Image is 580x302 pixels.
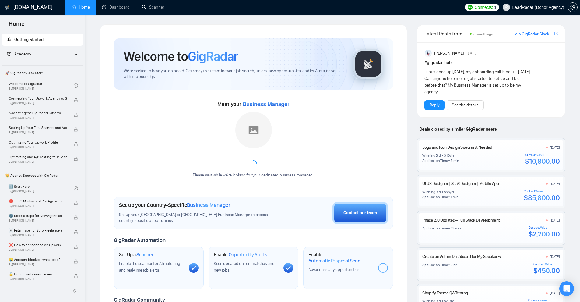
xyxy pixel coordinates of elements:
div: [DATE] [550,181,560,186]
span: Set up your [GEOGRAPHIC_DATA] or [GEOGRAPHIC_DATA] Business Manager to access country-specific op... [119,212,280,224]
div: [DATE] [550,218,560,223]
div: Application Time [422,194,448,199]
span: Academy [7,52,31,57]
div: Open Intercom Messenger [559,281,574,296]
span: lock [74,113,78,117]
span: 👑 Agency Success with GigRadar [3,169,82,182]
span: By [PERSON_NAME] [9,160,67,164]
a: homeHome [72,5,90,10]
div: $10,800.00 [525,157,560,166]
span: user [504,5,508,9]
span: Enable the scanner for AI matching and real-time job alerts. [119,261,180,273]
span: Deals closed by similar GigRadar users [417,124,499,134]
span: double-left [72,288,79,294]
span: By [PERSON_NAME] [9,219,67,222]
div: $ [444,153,446,158]
span: Business Manager [242,101,289,107]
span: 🌚 Rookie Traps for New Agencies [9,213,67,219]
div: Just signed up [DATE], my onboarding call is not till [DATE]. Can anyone help me to get started t... [424,69,531,95]
span: check-circle [74,83,78,88]
span: lock [74,259,78,264]
a: 1️⃣ Start HereBy[PERSON_NAME] [9,182,74,195]
span: lock [74,201,78,205]
div: 55 [446,190,450,194]
img: upwork-logo.png [468,5,473,10]
span: ☠️ Fatal Traps for Solo Freelancers [9,227,67,233]
span: [PERSON_NAME] [434,50,464,57]
span: Keep updated on top matches and new jobs. [214,261,275,273]
span: By [PERSON_NAME] [9,248,67,252]
div: [DATE] [550,145,560,150]
button: See the details [447,100,484,110]
h1: Set Up a [119,252,153,258]
div: Contract Value [524,190,560,193]
span: loading [248,159,258,169]
span: Navigating the GigRadar Platform [9,110,67,116]
span: GigRadar Automation [114,237,165,243]
span: Opportunity Alerts [229,252,267,258]
span: Business Manager [187,202,230,208]
a: Phase 2.0 Updates – Full Stack Development [422,218,500,223]
span: Never miss any opportunities. [308,267,360,272]
h1: Welcome to [124,48,238,65]
a: Join GigRadar Slack Community [513,31,553,37]
span: ❌ How to get banned on Upwork [9,242,67,248]
h1: Enable [214,252,267,258]
div: Contract Value [529,226,560,229]
span: By [PERSON_NAME] [9,101,67,105]
div: [DATE] [550,291,560,296]
div: Winning Bid [422,190,441,194]
a: Logo and Icon Design Specialist Needed [422,145,492,150]
span: By [PERSON_NAME] [9,204,67,208]
a: dashboardDashboard [102,5,130,10]
a: searchScanner [142,5,164,10]
button: Contact our team [332,202,388,224]
span: lock [74,215,78,220]
a: Welcome to GigRadarBy[PERSON_NAME] [9,79,74,92]
div: 5 min [451,158,459,163]
div: 1 min [451,194,459,199]
span: Connects: [475,4,493,11]
div: Please wait while we're looking for your dedicated business manager... [189,172,318,178]
span: Academy [14,52,31,57]
span: By [PERSON_NAME] [9,131,67,134]
div: /hr [450,190,454,194]
span: Connecting Your Upwork Agency to GigRadar [9,95,67,101]
a: export [554,31,558,37]
div: $2,200.00 [529,229,560,239]
img: logo [5,3,9,12]
img: gigradar-logo.png [353,49,384,79]
span: By [PERSON_NAME] [9,263,67,266]
span: 🚀 GigRadar Quick Start [3,67,82,79]
span: By [PERSON_NAME] [9,116,67,120]
span: fund-projection-screen [7,52,11,56]
a: UI UX Designer | SaaS Designer | Mobile App Design [422,181,512,186]
a: Shopify Theme QA Testing [422,290,468,296]
h1: Set up your Country-Specific [119,202,230,208]
span: rocket [7,37,11,41]
span: Scanner [136,252,153,258]
span: By [PERSON_NAME] [9,233,67,237]
span: export [554,31,558,36]
h1: # gigradar-hub [424,59,558,66]
div: Application Time [422,262,448,267]
img: placeholder.png [235,112,272,148]
span: lock [74,98,78,102]
div: Contract Value [533,262,560,266]
div: Application Time [422,158,448,163]
a: setting [568,5,578,10]
span: [DATE] [468,51,476,56]
div: $85,800.00 [524,193,560,202]
span: GigRadar [188,48,238,65]
div: Winning Bid [422,153,441,158]
span: lock [74,245,78,249]
a: Create an Admin Dashboard for My SpeakerEvent Finder™ Software [422,254,539,259]
div: [DATE] [550,254,560,259]
span: Meet your [217,101,289,108]
button: Reply [424,100,445,110]
a: Reply [430,102,439,108]
span: Home [4,20,30,32]
span: Optimizing Your Upwork Profile [9,139,67,145]
div: 40 [446,153,450,158]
